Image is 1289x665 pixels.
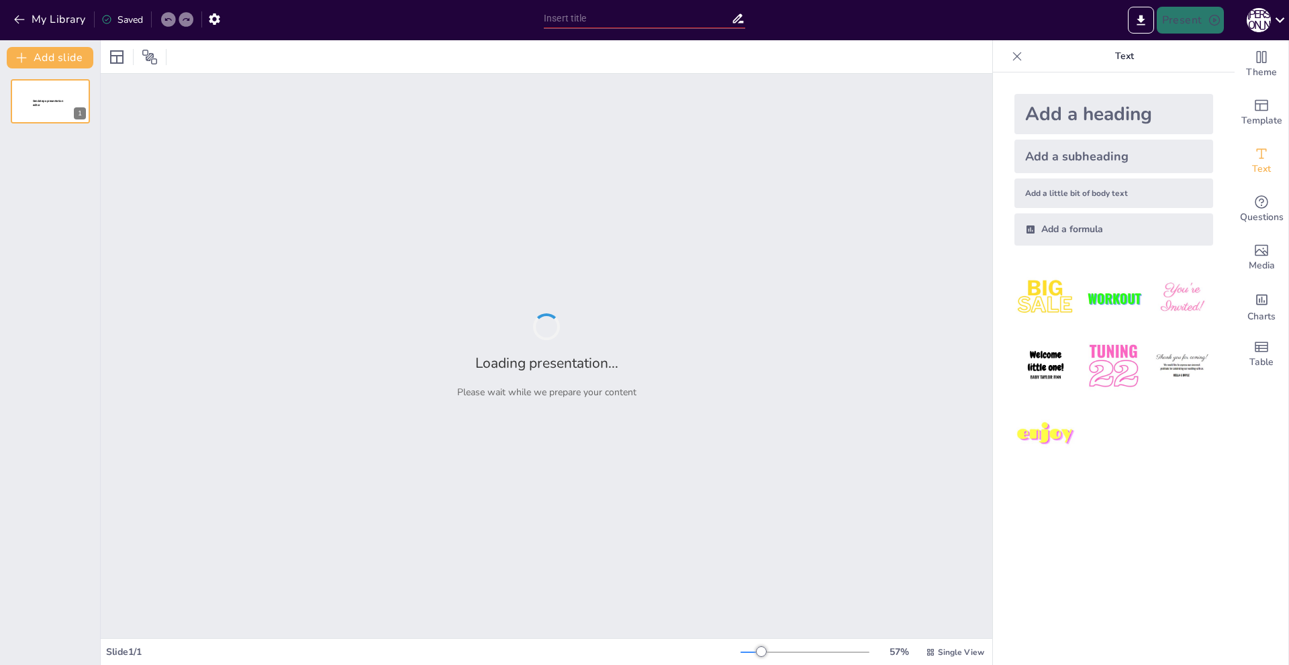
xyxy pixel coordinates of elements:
[1247,309,1276,324] span: Charts
[1235,234,1288,282] div: Add images, graphics, shapes or video
[1157,7,1224,34] button: Present
[106,646,741,658] div: Slide 1 / 1
[1249,355,1274,370] span: Table
[1014,213,1213,246] div: Add a formula
[1247,7,1271,34] button: М [PERSON_NAME]
[1082,335,1145,397] img: 5.jpeg
[1128,7,1154,34] button: Export to PowerPoint
[1235,137,1288,185] div: Add text boxes
[7,47,93,68] button: Add slide
[33,99,63,107] span: Sendsteps presentation editor
[475,354,618,372] h2: Loading presentation...
[1014,267,1077,329] img: 1.jpeg
[74,107,86,119] div: 1
[457,386,636,399] p: Please wait while we prepare your content
[106,46,128,68] div: Layout
[10,9,91,30] button: My Library
[1014,140,1213,173] div: Add a subheading
[1241,113,1282,128] span: Template
[142,49,158,65] span: Position
[1235,282,1288,330] div: Add charts and graphs
[11,79,90,123] div: 1
[1028,40,1221,72] p: Text
[1235,89,1288,137] div: Add ready made slides
[938,647,984,658] span: Single View
[1249,258,1275,273] span: Media
[1014,94,1213,134] div: Add a heading
[1151,335,1213,397] img: 6.jpeg
[1235,330,1288,378] div: Add a table
[1151,267,1213,329] img: 3.jpeg
[1235,40,1288,89] div: Change the overall theme
[1246,65,1277,80] span: Theme
[1014,178,1213,208] div: Add a little bit of body text
[1082,267,1145,329] img: 2.jpeg
[1247,8,1271,32] div: М [PERSON_NAME]
[1240,210,1284,225] span: Questions
[544,9,731,28] input: Insert title
[883,646,915,658] div: 57 %
[1235,185,1288,234] div: Get real-time input from your audience
[1014,335,1077,397] img: 4.jpeg
[1252,162,1271,176] span: Text
[1014,403,1077,466] img: 7.jpeg
[101,13,143,26] div: Saved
